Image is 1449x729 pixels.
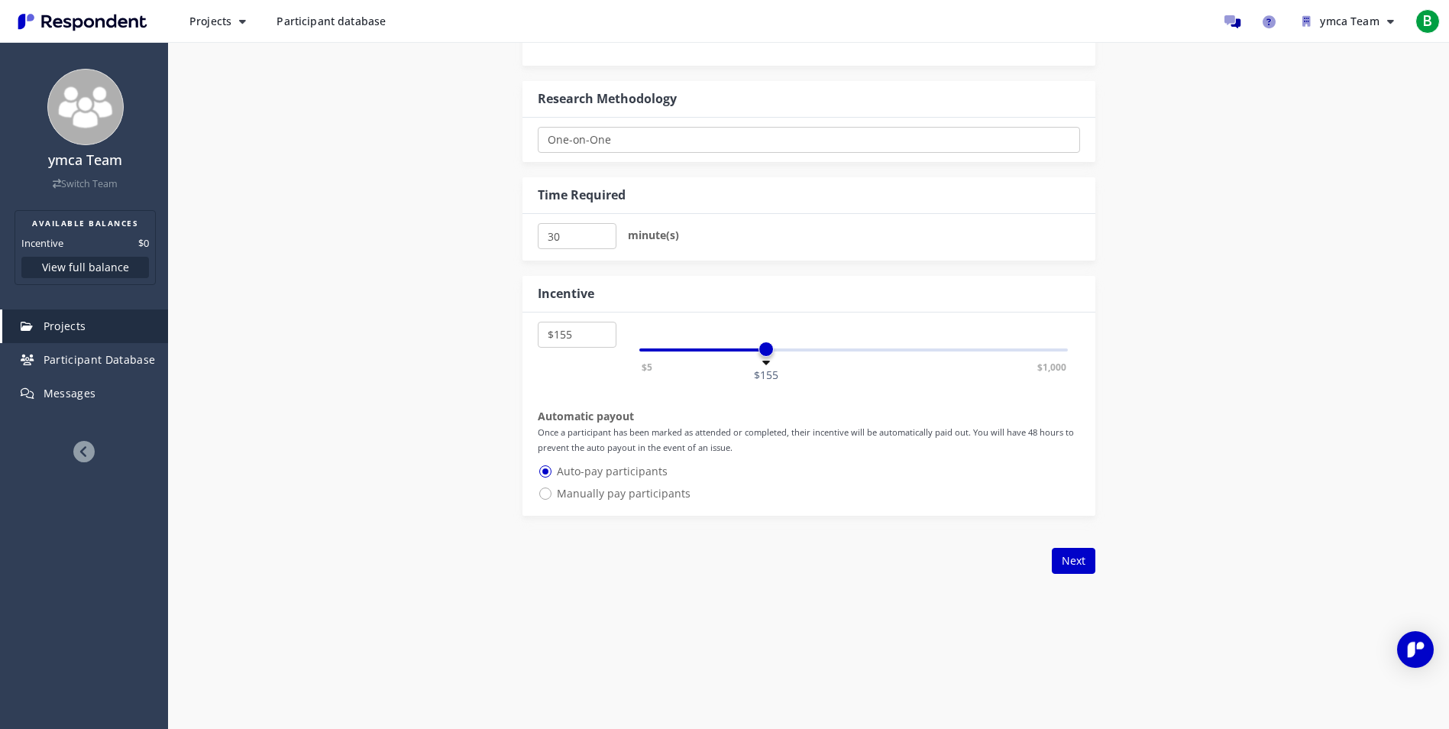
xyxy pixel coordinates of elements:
[639,360,655,374] span: $5
[10,153,160,168] h4: ymca Team
[538,285,594,303] div: Incentive
[21,257,149,278] button: View full balance
[189,14,231,28] span: Projects
[44,352,156,367] span: Participant Database
[1415,9,1440,34] span: B
[1253,6,1284,37] a: Help and support
[21,217,149,229] h2: AVAILABLE BALANCES
[538,409,634,423] strong: Automatic payout
[53,177,118,190] a: Switch Team
[538,462,668,481] span: Auto-pay participants
[1052,548,1095,574] button: Next
[1397,631,1434,668] div: Open Intercom Messenger
[47,69,124,145] img: team_avatar_256.png
[1290,8,1406,35] button: ymca Team
[538,426,1074,453] small: Once a participant has been marked as attended or completed, their incentive will be automaticall...
[628,223,679,248] label: minute(s)
[44,386,96,400] span: Messages
[538,90,677,108] div: Research Methodology
[752,367,781,384] span: $155
[44,319,86,333] span: Projects
[1320,14,1379,28] span: ymca Team
[264,8,398,35] a: Participant database
[1412,8,1443,35] button: B
[12,9,153,34] img: Respondent
[138,235,149,251] dd: $0
[1217,6,1247,37] a: Message participants
[15,210,156,285] section: Balance summary
[1035,360,1069,374] span: $1,000
[538,186,626,204] div: Time Required
[277,14,386,28] span: Participant database
[21,235,63,251] dt: Incentive
[538,484,691,503] span: Manually pay participants
[177,8,258,35] button: Projects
